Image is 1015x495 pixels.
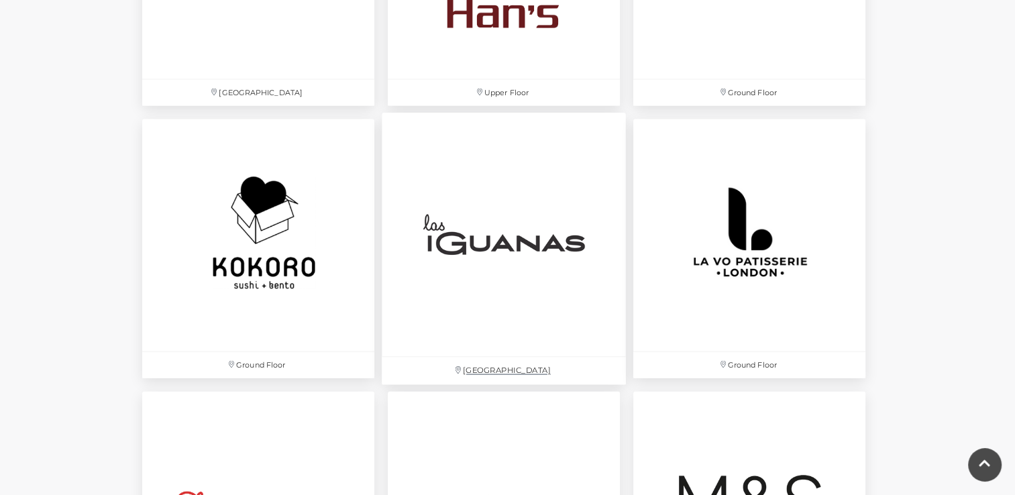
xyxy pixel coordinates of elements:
a: [GEOGRAPHIC_DATA] [375,106,633,392]
p: [GEOGRAPHIC_DATA] [142,80,374,106]
p: Ground Floor [142,352,374,378]
p: Upper Floor [388,80,620,106]
p: [GEOGRAPHIC_DATA] [382,357,626,385]
a: Ground Floor [136,113,381,385]
p: Ground Floor [633,352,865,378]
p: Ground Floor [633,80,865,106]
a: Ground Floor [627,113,872,385]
